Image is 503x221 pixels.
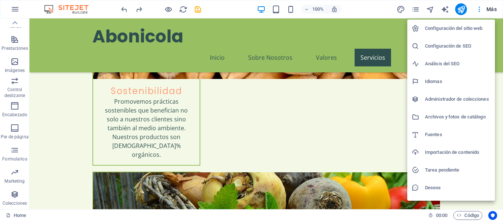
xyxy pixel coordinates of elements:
[425,166,490,175] h6: Tarea pendiente
[425,183,490,192] h6: Deseos
[425,59,490,68] h6: Análisis del SEO
[425,95,490,104] h6: Administrador de colecciones
[425,42,490,51] h6: Configuración de SEO
[425,113,490,121] h6: Archivos y fotos de catálogo
[425,148,490,157] h6: Importación de contenido
[425,77,490,86] h6: Idiomas
[425,130,490,139] h6: Fuentes
[425,24,490,33] h6: Configuración del sitio web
